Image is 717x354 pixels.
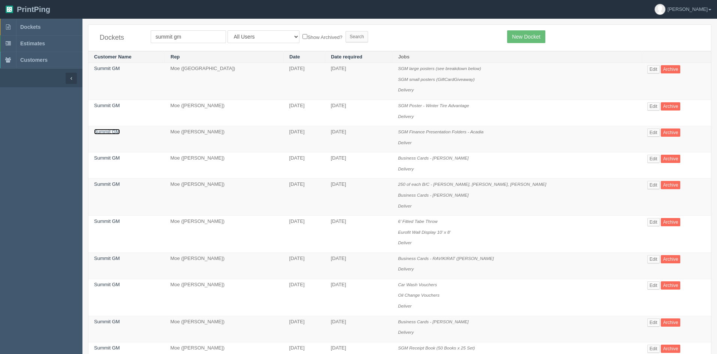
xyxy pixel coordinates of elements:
[325,279,392,316] td: [DATE]
[325,316,392,342] td: [DATE]
[94,319,120,324] a: Summit GM
[661,128,680,137] a: Archive
[507,30,545,43] a: New Docket
[94,181,120,187] a: Summit GM
[165,216,284,253] td: Moe ([PERSON_NAME])
[647,255,660,263] a: Edit
[346,31,368,42] input: Search
[284,179,325,216] td: [DATE]
[661,181,680,189] a: Archive
[284,63,325,100] td: [DATE]
[398,230,451,235] i: Eurofit Wall Display 10’ x 8’
[398,345,475,350] i: SGM Receipt Book (50 Books x 25 Set)
[647,102,660,111] a: Edit
[398,87,414,92] i: Delivery
[20,24,40,30] span: Dockets
[165,316,284,342] td: Moe ([PERSON_NAME])
[94,129,120,134] a: Summit GM
[325,216,392,253] td: [DATE]
[165,179,284,216] td: Moe ([PERSON_NAME])
[284,316,325,342] td: [DATE]
[165,152,284,179] td: Moe ([PERSON_NAME])
[647,281,660,290] a: Edit
[284,279,325,316] td: [DATE]
[398,330,414,335] i: Delivery
[94,155,120,161] a: Summit GM
[165,252,284,279] td: Moe ([PERSON_NAME])
[398,66,481,71] i: SGM large posters (see breakdown below)
[398,219,437,224] i: 6’ Fitted Tabe Throw
[398,203,412,208] i: Deliver
[392,51,642,63] th: Jobs
[661,102,680,111] a: Archive
[325,179,392,216] td: [DATE]
[398,129,483,134] i: SGM Finance Presentation Folders - Acadia
[661,218,680,226] a: Archive
[398,103,469,108] i: SGM Poster - Winter Tire Advantage
[284,252,325,279] td: [DATE]
[661,155,680,163] a: Archive
[94,255,120,261] a: Summit GM
[647,318,660,327] a: Edit
[661,318,680,327] a: Archive
[20,40,45,46] span: Estimates
[6,6,13,13] img: logo-3e63b451c926e2ac314895c53de4908e5d424f24456219fb08d385ab2e579770.png
[647,181,660,189] a: Edit
[661,345,680,353] a: Archive
[331,54,362,60] a: Date required
[647,128,660,137] a: Edit
[398,266,414,271] i: Delivery
[398,155,469,160] i: Business Cards - [PERSON_NAME]
[325,126,392,152] td: [DATE]
[325,152,392,179] td: [DATE]
[289,54,300,60] a: Date
[398,293,440,297] i: Oil Change Vouchers
[165,279,284,316] td: Moe ([PERSON_NAME])
[20,57,48,63] span: Customers
[302,34,307,39] input: Show Archived?
[165,63,284,100] td: Moe ([GEOGRAPHIC_DATA])
[647,345,660,353] a: Edit
[398,182,546,187] i: 250 of each B/C - [PERSON_NAME], [PERSON_NAME], [PERSON_NAME]
[302,33,342,41] label: Show Archived?
[398,282,437,287] i: Car Wash Vouchers
[284,152,325,179] td: [DATE]
[94,54,132,60] a: Customer Name
[398,303,412,308] i: Deliver
[284,126,325,152] td: [DATE]
[398,114,414,119] i: Delivery
[284,100,325,126] td: [DATE]
[398,77,475,82] i: SGM small posters (GiftCardGiveaway)
[647,65,660,73] a: Edit
[661,65,680,73] a: Archive
[398,166,414,171] i: Delivery
[398,240,412,245] i: Deliver
[325,252,392,279] td: [DATE]
[325,100,392,126] td: [DATE]
[647,218,660,226] a: Edit
[398,193,469,197] i: Business Cards - [PERSON_NAME]
[94,218,120,224] a: Summit GM
[94,345,120,351] a: Summit GM
[647,155,660,163] a: Edit
[100,34,139,42] h4: Dockets
[398,256,494,261] i: Business Cards - RAVIKIRAT ([PERSON_NAME]
[171,54,180,60] a: Rep
[151,30,226,43] input: Customer Name
[284,216,325,253] td: [DATE]
[661,255,680,263] a: Archive
[94,66,120,71] a: Summit GM
[165,126,284,152] td: Moe ([PERSON_NAME])
[398,140,412,145] i: Deliver
[94,282,120,287] a: Summit GM
[325,63,392,100] td: [DATE]
[398,319,469,324] i: Business Cards - [PERSON_NAME]
[94,103,120,108] a: Summit GM
[655,4,665,15] img: avatar_default-7531ab5dedf162e01f1e0bb0964e6a185e93c5c22dfe317fb01d7f8cd2b1632c.jpg
[661,281,680,290] a: Archive
[165,100,284,126] td: Moe ([PERSON_NAME])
